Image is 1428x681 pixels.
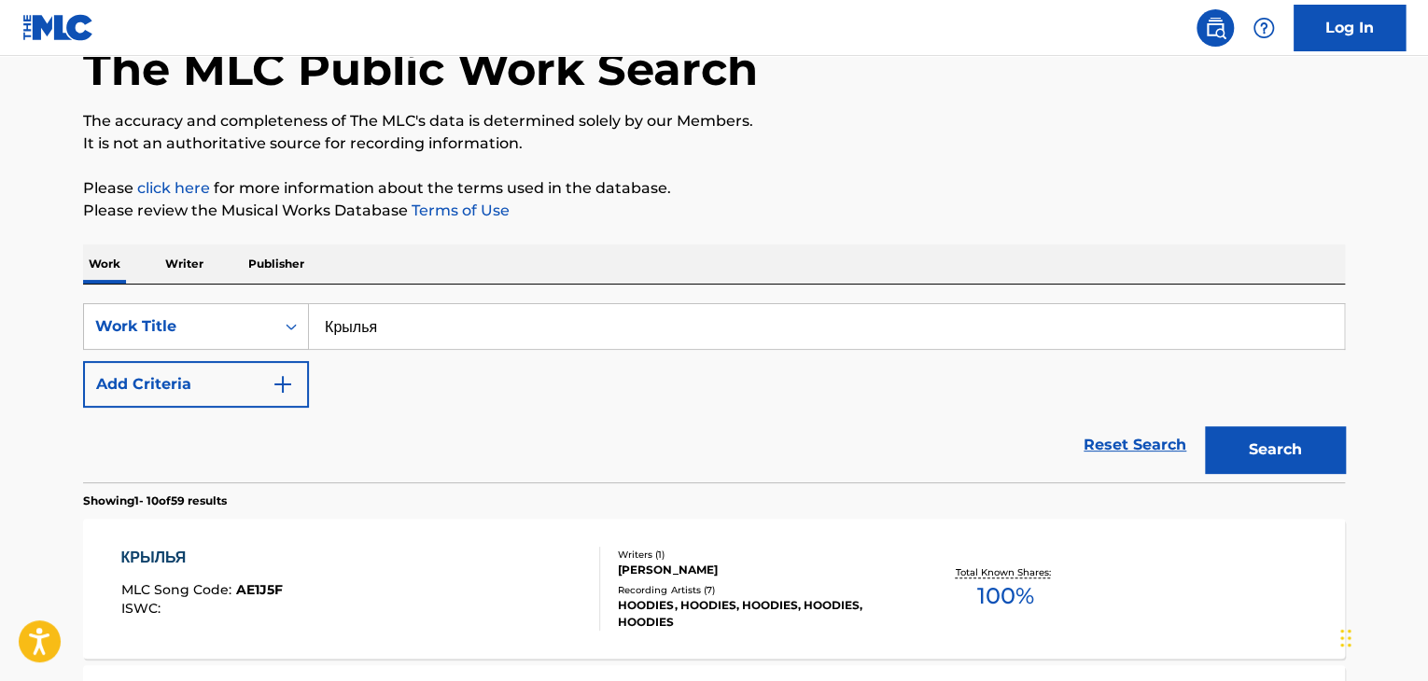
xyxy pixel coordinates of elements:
div: Drag [1340,610,1351,666]
span: ISWC : [121,600,165,617]
span: AE1J5F [236,581,283,598]
div: HOODIES, HOODIES, HOODIES, HOODIES, HOODIES [618,597,900,631]
button: Search [1205,426,1345,473]
img: search [1204,17,1226,39]
button: Add Criteria [83,361,309,408]
a: Reset Search [1074,424,1196,466]
div: Work Title [95,315,263,338]
img: MLC Logo [22,14,94,41]
div: Help [1245,9,1282,47]
a: Public Search [1197,9,1234,47]
a: Log In [1294,5,1406,51]
span: 100 % [976,579,1033,613]
a: Terms of Use [408,202,510,219]
form: Search Form [83,303,1345,482]
iframe: Chat Widget [1335,591,1428,681]
div: Writers ( 1 ) [618,548,900,562]
img: 9d2ae6d4665cec9f34b9.svg [272,373,294,396]
p: Please for more information about the terms used in the database. [83,177,1345,200]
p: Please review the Musical Works Database [83,200,1345,222]
p: Publisher [243,244,310,284]
div: КРЫЛЬЯ [121,547,283,569]
p: It is not an authoritative source for recording information. [83,132,1345,155]
div: [PERSON_NAME] [618,562,900,578]
h1: The MLC Public Work Search [83,41,758,97]
span: MLC Song Code : [121,581,236,598]
a: click here [137,179,210,197]
img: help [1253,17,1275,39]
a: КРЫЛЬЯMLC Song Code:AE1J5FISWC:Writers (1)[PERSON_NAME]Recording Artists (7)HOODIES, HOODIES, HOO... [83,519,1345,659]
p: Writer [160,244,209,284]
p: The accuracy and completeness of The MLC's data is determined solely by our Members. [83,110,1345,132]
p: Work [83,244,126,284]
p: Showing 1 - 10 of 59 results [83,493,227,509]
p: Total Known Shares: [955,565,1055,579]
div: Recording Artists ( 7 ) [618,583,900,597]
